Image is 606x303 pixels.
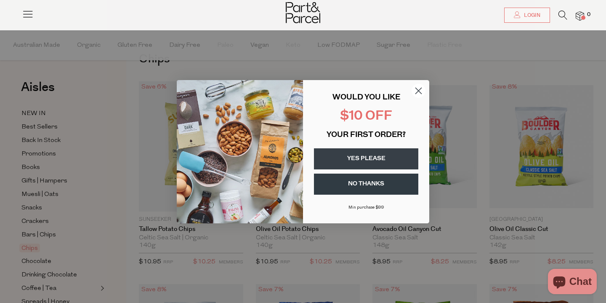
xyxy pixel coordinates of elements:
button: Close dialog [411,83,426,98]
span: 0 [585,11,593,19]
a: Login [504,8,550,23]
img: 43fba0fb-7538-40bc-babb-ffb1a4d097bc.jpeg [177,80,303,223]
button: YES PLEASE [314,148,418,169]
span: Min purchase $99 [348,205,384,210]
span: YOUR FIRST ORDER? [327,131,406,139]
span: Login [522,12,540,19]
a: 0 [576,11,584,20]
button: NO THANKS [314,174,418,195]
span: WOULD YOU LIKE [332,94,400,102]
span: $10 OFF [340,110,392,123]
img: Part&Parcel [286,2,320,23]
inbox-online-store-chat: Shopify online store chat [545,269,599,296]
